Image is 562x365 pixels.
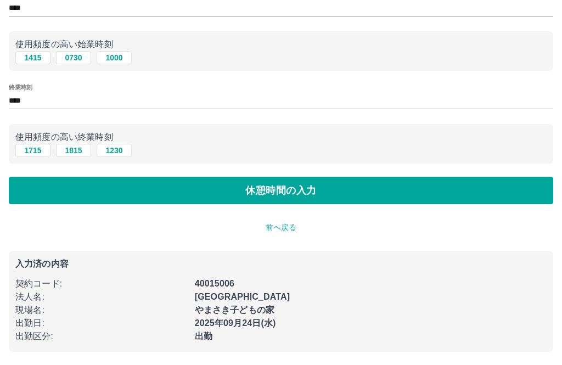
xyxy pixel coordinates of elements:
[15,260,547,268] p: 入力済の内容
[15,290,188,304] p: 法人名 :
[56,144,91,157] button: 1815
[15,277,188,290] p: 契約コード :
[195,318,276,328] b: 2025年09月24日(水)
[15,51,50,64] button: 1415
[195,279,234,288] b: 40015006
[15,38,547,51] p: 使用頻度の高い始業時刻
[15,317,188,330] p: 出勤日 :
[195,292,290,301] b: [GEOGRAPHIC_DATA]
[195,305,274,315] b: やまさき子どもの家
[9,177,553,204] button: 休憩時間の入力
[195,332,212,341] b: 出勤
[15,131,547,144] p: 使用頻度の高い終業時刻
[9,83,32,92] label: 終業時刻
[15,304,188,317] p: 現場名 :
[9,222,553,233] p: 前へ戻る
[97,144,132,157] button: 1230
[56,51,91,64] button: 0730
[15,144,50,157] button: 1715
[97,51,132,64] button: 1000
[15,330,188,343] p: 出勤区分 :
